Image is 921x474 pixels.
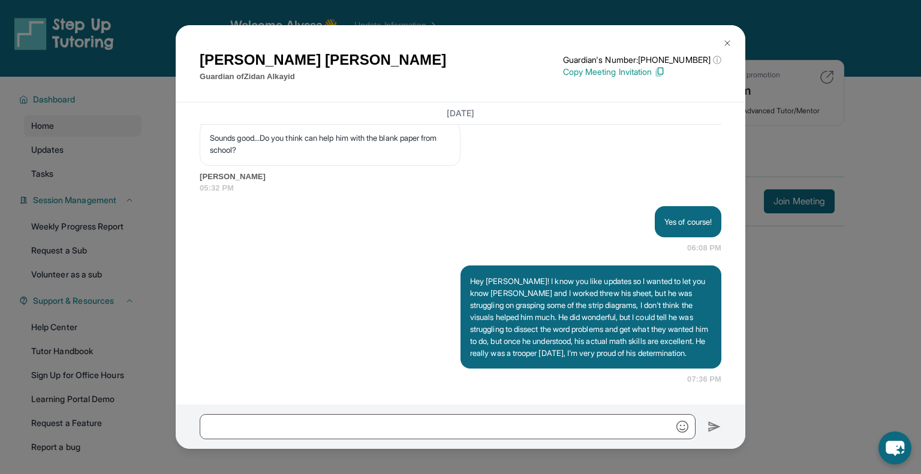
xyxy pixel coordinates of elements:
[708,419,721,434] img: Send icon
[200,49,446,71] h1: [PERSON_NAME] [PERSON_NAME]
[687,242,721,254] span: 06:08 PM
[676,421,688,433] img: Emoji
[563,54,721,66] p: Guardian's Number: [PHONE_NUMBER]
[654,67,665,77] img: Copy Icon
[200,182,721,194] span: 05:32 PM
[713,54,721,66] span: ⓘ
[723,38,732,48] img: Close Icon
[664,216,712,228] p: Yes of course!
[200,107,721,119] h3: [DATE]
[200,71,446,83] p: Guardian of Zidan Alkayid
[687,373,721,385] span: 07:36 PM
[210,132,450,156] p: Sounds good...Do you think can help him with the blank paper from school?
[470,275,712,359] p: Hey [PERSON_NAME]! I know you like updates so I wanted to let you know [PERSON_NAME] and I worked...
[200,171,721,183] span: [PERSON_NAME]
[563,66,721,78] p: Copy Meeting Invitation
[878,431,911,464] button: chat-button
